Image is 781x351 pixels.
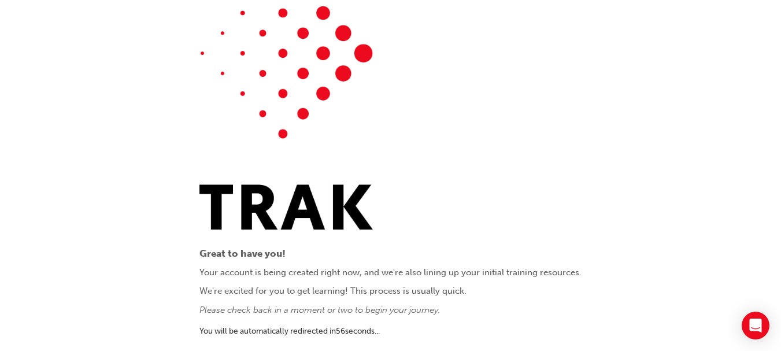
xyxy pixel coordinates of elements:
p: We're excited for you to get learning! This process is usually quick. [199,285,582,298]
p: Your account is being created right now, and we're also lining up your initial training resources. [199,266,582,279]
p: Please check back in a moment or two to begin your journey. [199,304,582,317]
div: Open Intercom Messenger [742,312,769,339]
p: You will be automatically redirected in 56 second s ... [199,325,582,338]
p: Great to have you! [199,247,582,260]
